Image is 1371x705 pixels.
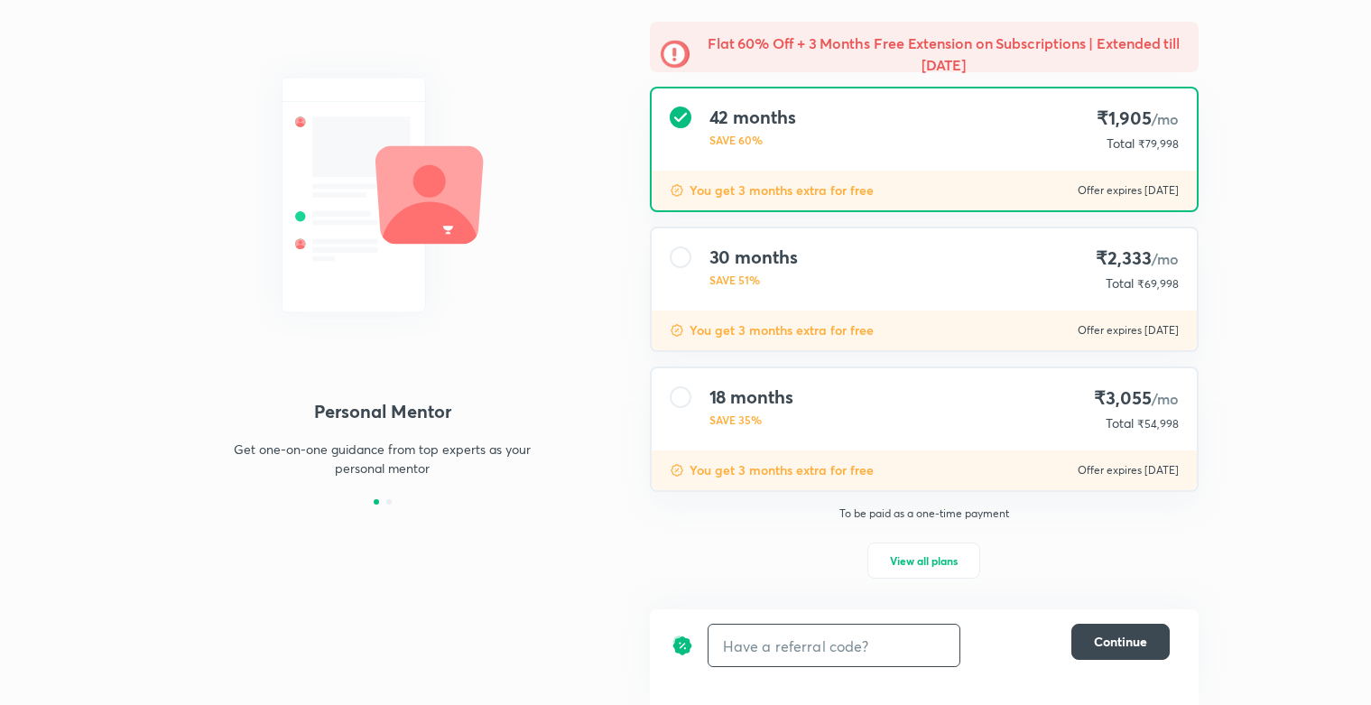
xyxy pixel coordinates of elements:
[1137,277,1179,291] span: ₹69,998
[1137,417,1179,431] span: ₹54,998
[1106,274,1134,292] p: Total
[867,543,980,579] button: View all plans
[672,624,693,667] img: discount
[1152,249,1179,268] span: /mo
[661,40,690,69] img: -
[1107,135,1135,153] p: Total
[635,506,1213,521] p: To be paid as a one-time payment
[690,461,874,479] p: You get 3 months extra for free
[670,323,684,338] img: discount
[1096,246,1178,271] h4: ₹2,333
[890,552,958,570] span: View all plans
[1152,109,1179,128] span: /mo
[709,272,798,288] p: SAVE 51%
[700,32,1188,76] h5: Flat 60% Off + 3 Months Free Extension on Subscriptions | Extended till [DATE]
[709,107,796,128] h4: 42 months
[1094,633,1147,651] span: Continue
[1078,323,1179,338] p: Offer expires [DATE]
[670,183,684,198] img: discount
[1106,414,1134,432] p: Total
[670,463,684,478] img: discount
[1094,386,1178,411] h4: ₹3,055
[226,440,540,478] p: Get one-on-one guidance from top experts as your personal mentor
[709,246,798,268] h4: 30 months
[1152,389,1179,408] span: /mo
[709,625,959,667] input: Have a referral code?
[173,38,592,352] img: Coach_6fe623788e.svg
[709,386,793,408] h4: 18 months
[1071,624,1170,660] button: Continue
[1097,107,1178,131] h4: ₹1,905
[709,412,793,428] p: SAVE 35%
[690,321,874,339] p: You get 3 months extra for free
[1078,463,1179,478] p: Offer expires [DATE]
[1078,183,1179,198] p: Offer expires [DATE]
[1138,137,1179,151] span: ₹79,998
[709,132,796,148] p: SAVE 60%
[173,398,592,425] h4: Personal Mentor
[690,181,874,199] p: You get 3 months extra for free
